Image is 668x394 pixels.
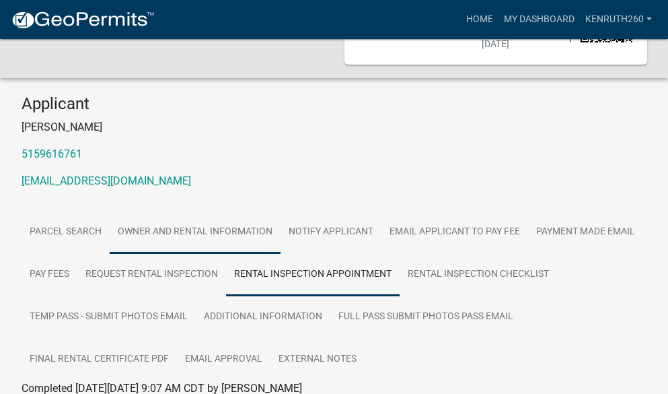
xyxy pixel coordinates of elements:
[196,296,330,339] a: Additional Information
[226,253,400,296] a: Rental Inspection Appointment
[22,253,77,296] a: Pay Fees
[281,211,381,254] a: Notify Applicant
[498,7,580,32] a: My Dashboard
[22,174,191,187] a: [EMAIL_ADDRESS][DOMAIN_NAME]
[270,338,365,381] a: External Notes
[22,338,177,381] a: Final Rental Certificate PDF
[22,211,110,254] a: Parcel search
[77,253,226,296] a: Request Rental Inspection
[400,253,557,296] a: Rental Inspection Checklist
[461,7,498,32] a: Home
[22,119,647,135] p: [PERSON_NAME]
[22,94,647,114] h4: Applicant
[528,211,643,254] a: Payment Made Email
[22,296,196,339] a: Temp Pass - Submit photos Email
[580,7,657,32] a: kenruth260
[22,147,82,160] a: 5159616761
[381,211,528,254] a: Email Applicant to Pay Fee
[177,338,270,381] a: Email Approval
[110,211,281,254] a: Owner and Rental Information
[330,296,521,339] a: Full Pass Submit Photos Pass Email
